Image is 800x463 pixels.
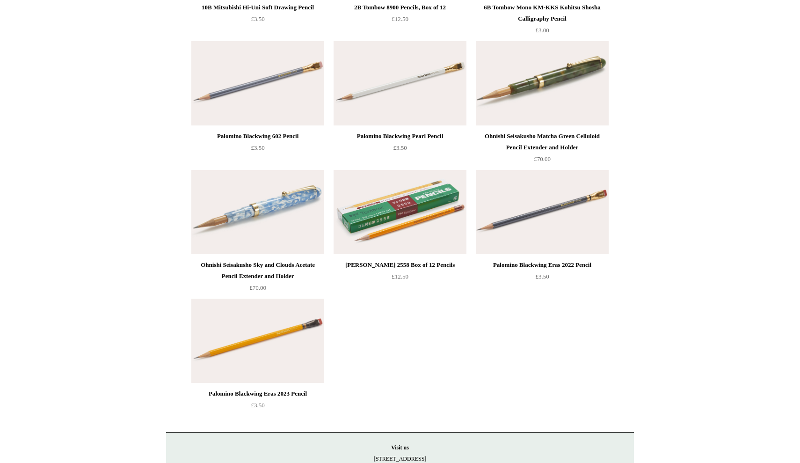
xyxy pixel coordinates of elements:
[336,131,464,142] div: Palomino Blackwing Pearl Pencil
[191,170,324,254] a: Ohnishi Seisakusho Sky and Clouds Acetate Pencil Extender and Holder Ohnishi Seisakusho Sky and C...
[194,388,322,399] div: Palomino Blackwing Eras 2023 Pencil
[194,259,322,282] div: Ohnishi Seisakusho Sky and Clouds Acetate Pencil Extender and Holder
[534,155,551,162] span: £70.00
[191,259,324,298] a: Ohnishi Seisakusho Sky and Clouds Acetate Pencil Extender and Holder £70.00
[191,41,324,125] img: Palomino Blackwing 602 Pencil
[194,131,322,142] div: Palomino Blackwing 602 Pencil
[334,170,466,254] a: HB Tombow 2558 Box of 12 Pencils HB Tombow 2558 Box of 12 Pencils
[476,41,609,125] img: Ohnishi Seisakusho Matcha Green Celluloid Pencil Extender and Holder
[476,41,609,125] a: Ohnishi Seisakusho Matcha Green Celluloid Pencil Extender and Holder Ohnishi Seisakusho Matcha Gr...
[334,2,466,40] a: 2B Tombow 8900 Pencils, Box of 12 £12.50
[336,2,464,13] div: 2B Tombow 8900 Pencils, Box of 12
[191,299,324,383] img: Palomino Blackwing Eras 2023 Pencil
[334,170,466,254] img: HB Tombow 2558 Box of 12 Pencils
[535,27,549,34] span: £3.00
[251,15,264,22] span: £3.50
[194,2,322,13] div: 10B Mitsubishi Hi-Uni Soft Drawing Pencil
[476,131,609,169] a: Ohnishi Seisakusho Matcha Green Celluloid Pencil Extender and Holder £70.00
[191,299,324,383] a: Palomino Blackwing Eras 2023 Pencil Palomino Blackwing Eras 2023 Pencil
[392,15,408,22] span: £12.50
[391,444,409,451] strong: Visit us
[251,144,264,151] span: £3.50
[336,259,464,271] div: [PERSON_NAME] 2558 Box of 12 Pencils
[478,259,606,271] div: Palomino Blackwing Eras 2022 Pencil
[476,170,609,254] img: Palomino Blackwing Eras 2022 Pencil
[535,273,549,280] span: £3.50
[476,2,609,40] a: 6B Tombow Mono KM-KKS Kohitsu Shosha Calligraphy Pencil £3.00
[191,170,324,254] img: Ohnishi Seisakusho Sky and Clouds Acetate Pencil Extender and Holder
[334,131,466,169] a: Palomino Blackwing Pearl Pencil £3.50
[191,131,324,169] a: Palomino Blackwing 602 Pencil £3.50
[393,144,407,151] span: £3.50
[334,41,466,125] a: Palomino Blackwing Pearl Pencil Palomino Blackwing Pearl Pencil
[392,273,408,280] span: £12.50
[251,402,264,409] span: £3.50
[478,131,606,153] div: Ohnishi Seisakusho Matcha Green Celluloid Pencil Extender and Holder
[191,2,324,40] a: 10B Mitsubishi Hi-Uni Soft Drawing Pencil £3.50
[476,259,609,298] a: Palomino Blackwing Eras 2022 Pencil £3.50
[478,2,606,24] div: 6B Tombow Mono KM-KKS Kohitsu Shosha Calligraphy Pencil
[249,284,266,291] span: £70.00
[191,388,324,426] a: Palomino Blackwing Eras 2023 Pencil £3.50
[191,41,324,125] a: Palomino Blackwing 602 Pencil Palomino Blackwing 602 Pencil
[476,170,609,254] a: Palomino Blackwing Eras 2022 Pencil Palomino Blackwing Eras 2022 Pencil
[334,259,466,298] a: [PERSON_NAME] 2558 Box of 12 Pencils £12.50
[334,41,466,125] img: Palomino Blackwing Pearl Pencil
